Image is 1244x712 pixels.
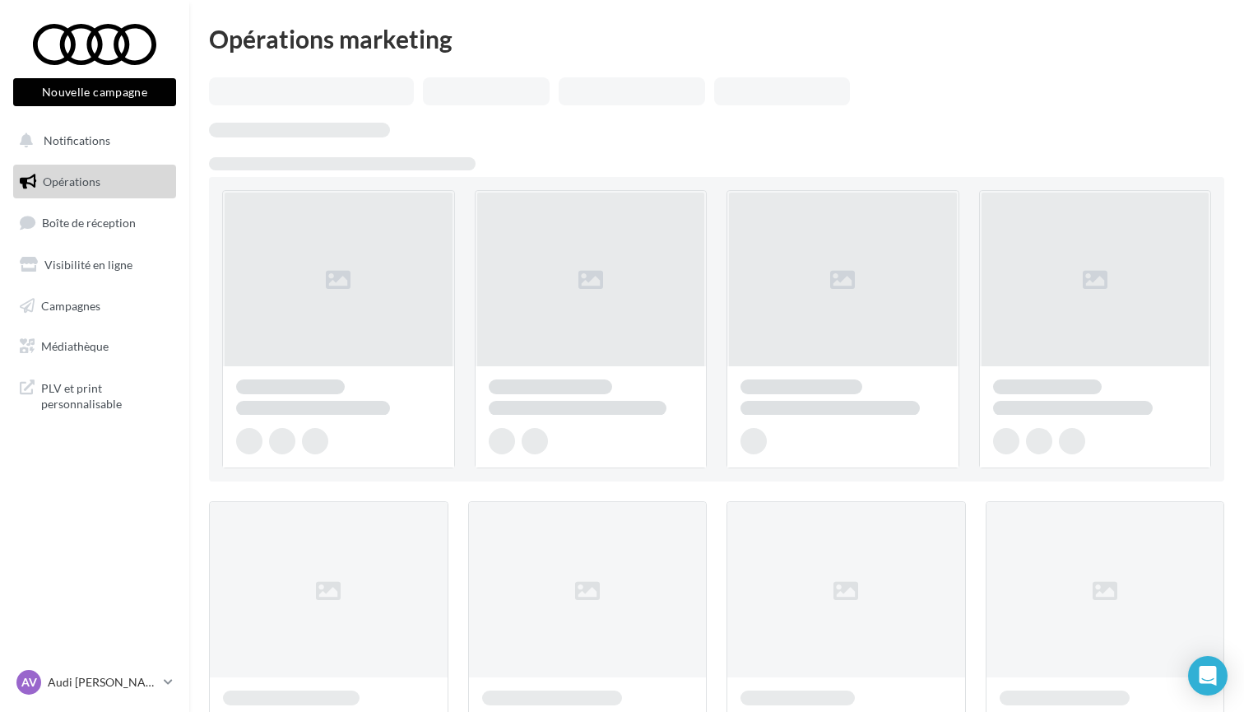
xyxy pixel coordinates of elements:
a: Boîte de réception [10,205,179,240]
p: Audi [PERSON_NAME] [48,674,157,691]
span: Campagnes [41,298,100,312]
span: Visibilité en ligne [44,258,132,272]
a: PLV et print personnalisable [10,370,179,419]
span: Boîte de réception [42,216,136,230]
a: AV Audi [PERSON_NAME] [13,667,176,698]
div: Open Intercom Messenger [1188,656,1228,696]
span: Médiathèque [41,339,109,353]
button: Notifications [10,123,173,158]
span: Opérations [43,175,100,188]
span: AV [21,674,37,691]
a: Médiathèque [10,329,179,364]
span: PLV et print personnalisable [41,377,169,412]
button: Nouvelle campagne [13,78,176,106]
a: Opérations [10,165,179,199]
span: Notifications [44,133,110,147]
div: Opérations marketing [209,26,1224,51]
a: Campagnes [10,289,179,323]
a: Visibilité en ligne [10,248,179,282]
